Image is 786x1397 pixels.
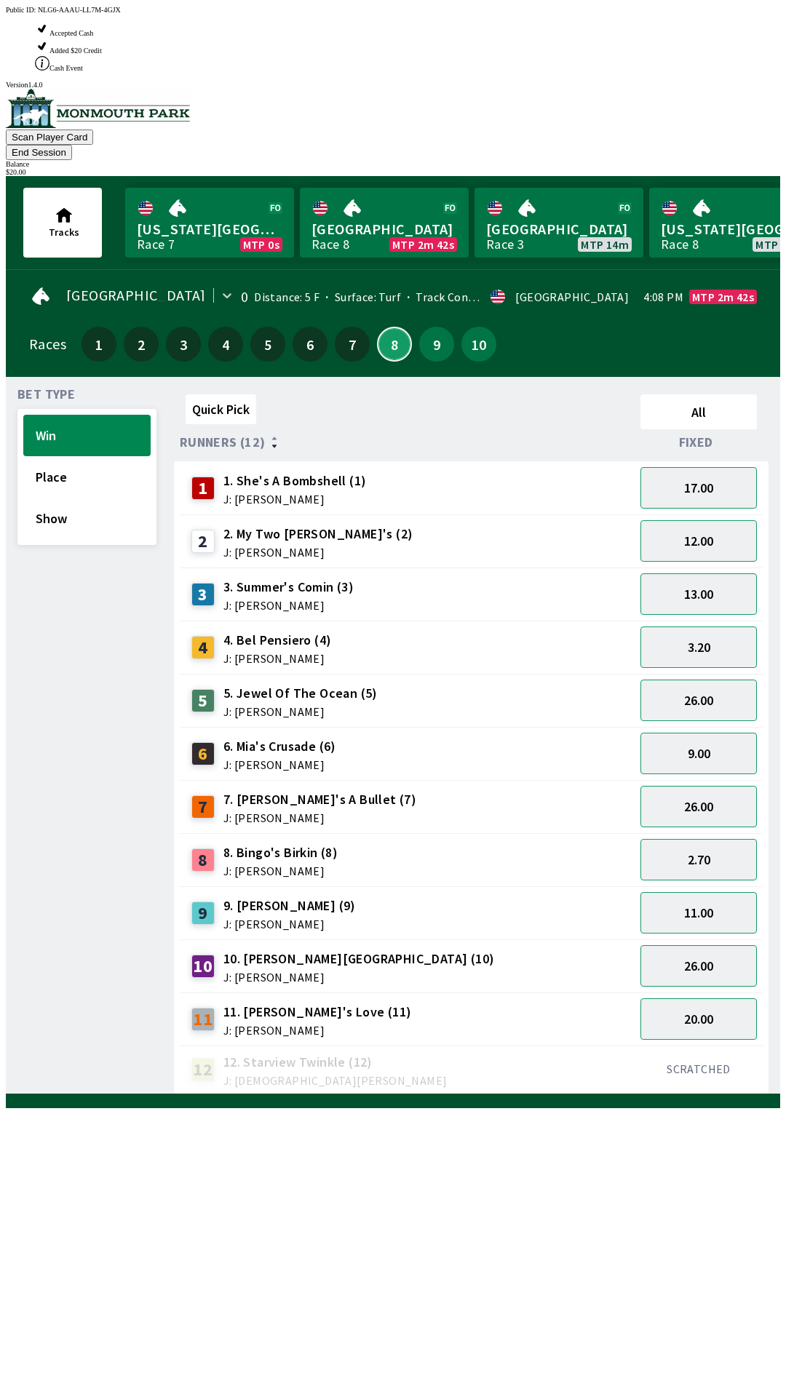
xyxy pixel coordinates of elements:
[191,1008,215,1031] div: 11
[191,530,215,553] div: 2
[191,795,215,819] div: 7
[311,220,457,239] span: [GEOGRAPHIC_DATA]
[223,865,338,877] span: J: [PERSON_NAME]
[191,902,215,925] div: 9
[124,327,159,362] button: 2
[461,327,496,362] button: 10
[692,291,754,303] span: MTP 2m 42s
[684,479,713,496] span: 17.00
[85,339,113,349] span: 1
[401,290,529,304] span: Track Condition: Firm
[23,456,151,498] button: Place
[180,435,635,450] div: Runners (12)
[688,745,710,762] span: 9.00
[137,239,175,250] div: Race 7
[486,239,524,250] div: Race 3
[223,600,354,611] span: J: [PERSON_NAME]
[6,160,780,168] div: Balance
[661,239,699,250] div: Race 8
[212,339,239,349] span: 4
[191,636,215,659] div: 4
[640,998,757,1040] button: 20.00
[223,737,336,756] span: 6. Mia's Crusade (6)
[49,29,93,37] span: Accepted Cash
[127,339,155,349] span: 2
[191,955,215,978] div: 10
[640,626,757,668] button: 3.20
[137,220,282,239] span: [US_STATE][GEOGRAPHIC_DATA]
[170,339,197,349] span: 3
[223,493,367,505] span: J: [PERSON_NAME]
[36,469,138,485] span: Place
[6,81,780,89] div: Version 1.4.0
[49,226,79,239] span: Tracks
[515,291,629,303] div: [GEOGRAPHIC_DATA]
[581,239,629,250] span: MTP 14m
[640,520,757,562] button: 12.00
[377,327,412,362] button: 8
[223,706,378,717] span: J: [PERSON_NAME]
[640,680,757,721] button: 26.00
[475,188,643,258] a: [GEOGRAPHIC_DATA]Race 3MTP 14m
[223,471,367,490] span: 1. She's A Bombshell (1)
[180,437,266,448] span: Runners (12)
[643,291,683,303] span: 4:08 PM
[419,327,454,362] button: 9
[223,525,413,544] span: 2. My Two [PERSON_NAME]'s (2)
[640,467,757,509] button: 17.00
[223,759,336,771] span: J: [PERSON_NAME]
[38,6,121,14] span: NLG6-AAAU-LL7M-4GJX
[338,339,366,349] span: 7
[311,239,349,250] div: Race 8
[6,89,190,128] img: venue logo
[223,843,338,862] span: 8. Bingo's Birkin (8)
[640,733,757,774] button: 9.00
[640,573,757,615] button: 13.00
[223,1003,412,1022] span: 11. [PERSON_NAME]'s Love (11)
[23,415,151,456] button: Win
[223,896,356,915] span: 9. [PERSON_NAME] (9)
[191,742,215,765] div: 6
[191,689,215,712] div: 5
[6,130,93,145] button: Scan Player Card
[223,578,354,597] span: 3. Summer's Comin (3)
[684,1011,713,1027] span: 20.00
[29,338,66,350] div: Races
[319,290,401,304] span: Surface: Turf
[335,327,370,362] button: 7
[684,533,713,549] span: 12.00
[486,220,632,239] span: [GEOGRAPHIC_DATA]
[223,918,356,930] span: J: [PERSON_NAME]
[191,1058,215,1081] div: 12
[635,435,763,450] div: Fixed
[191,477,215,500] div: 1
[36,427,138,444] span: Win
[36,510,138,527] span: Show
[392,239,454,250] span: MTP 2m 42s
[640,786,757,827] button: 26.00
[17,389,75,400] span: Bet Type
[254,290,319,304] span: Distance: 5 F
[223,546,413,558] span: J: [PERSON_NAME]
[223,1075,448,1086] span: J: [DEMOGRAPHIC_DATA][PERSON_NAME]
[296,339,324,349] span: 6
[640,394,757,429] button: All
[688,851,710,868] span: 2.70
[6,6,780,14] div: Public ID:
[465,339,493,349] span: 10
[241,291,248,303] div: 0
[300,188,469,258] a: [GEOGRAPHIC_DATA]Race 8MTP 2m 42s
[191,583,215,606] div: 3
[192,401,250,418] span: Quick Pick
[679,437,713,448] span: Fixed
[684,692,713,709] span: 26.00
[6,145,72,160] button: End Session
[191,848,215,872] div: 8
[223,684,378,703] span: 5. Jewel Of The Ocean (5)
[250,327,285,362] button: 5
[640,945,757,987] button: 26.00
[66,290,206,301] span: [GEOGRAPHIC_DATA]
[684,958,713,974] span: 26.00
[223,790,416,809] span: 7. [PERSON_NAME]'s A Bullet (7)
[223,631,332,650] span: 4. Bel Pensiero (4)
